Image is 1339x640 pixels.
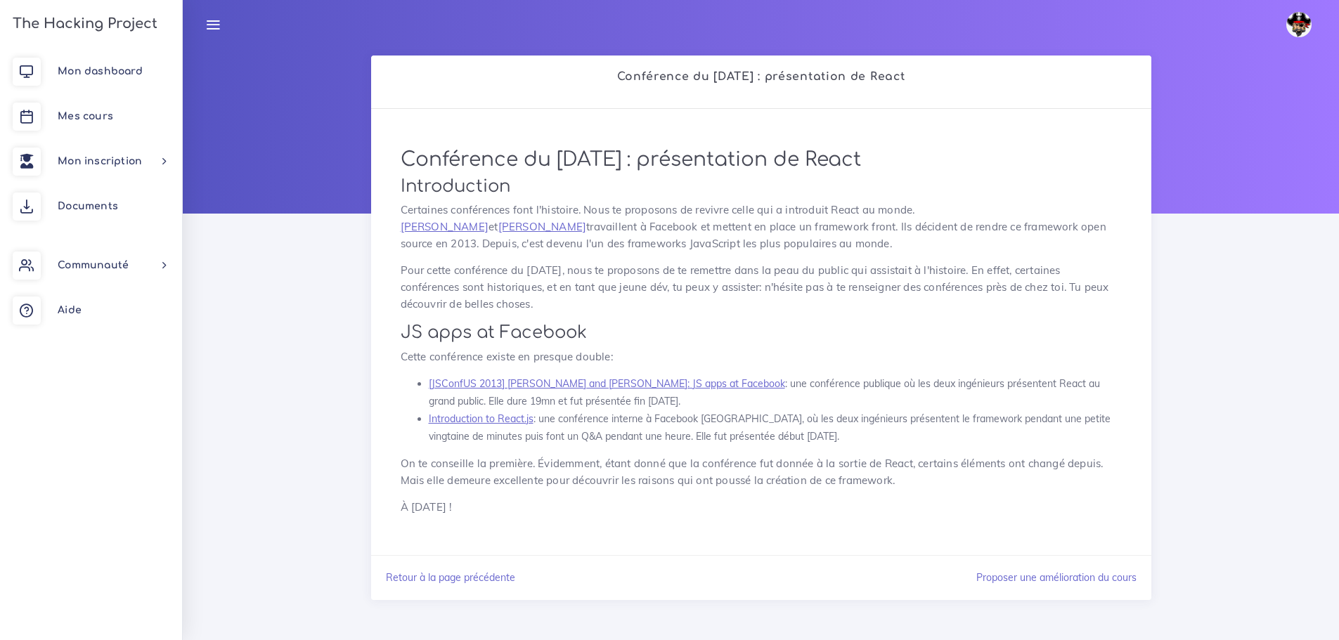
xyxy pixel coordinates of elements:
p: Cette conférence existe en presque double: [401,348,1122,365]
h3: The Hacking Project [8,16,157,32]
h2: JS apps at Facebook [401,322,1122,343]
p: On te conseille la première. Évidemment, étant donné que la conférence fut donnée à la sortie de ... [401,455,1122,489]
p: Pour cette conférence du [DATE], nous te proposons de te remettre dans la peau du public qui assi... [401,262,1122,313]
span: Communauté [58,260,129,270]
h2: Introduction [401,176,1122,197]
li: : une conférence interne à Facebook [GEOGRAPHIC_DATA], où les deux ingénieurs présentent le frame... [429,410,1122,445]
img: avatar [1286,12,1312,37]
p: Certaines conférences font l'histoire. Nous te proposons de revivre celle qui a introduit React a... [401,202,1122,252]
span: Documents [58,201,118,211]
li: : une conférence publique où les deux ingénieurs présentent React au grand public. Elle dure 19mn... [429,375,1122,410]
a: [JSConfUS 2013] [PERSON_NAME] and [PERSON_NAME]: JS apps at Facebook [429,377,785,390]
a: Retour à la page précédente [386,571,515,584]
a: [PERSON_NAME] [498,220,587,233]
span: Aide [58,305,82,315]
a: [PERSON_NAME] [401,220,489,233]
a: Proposer une amélioration du cours [976,571,1137,584]
p: À [DATE] ! [401,499,1122,516]
span: Mes cours [58,111,113,122]
h2: Conférence du [DATE] : présentation de React [386,70,1137,84]
span: Mon inscription [58,156,142,166]
span: Mon dashboard [58,66,143,77]
h1: Conférence du [DATE] : présentation de React [401,148,1122,172]
a: Introduction to React.js [429,412,533,425]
